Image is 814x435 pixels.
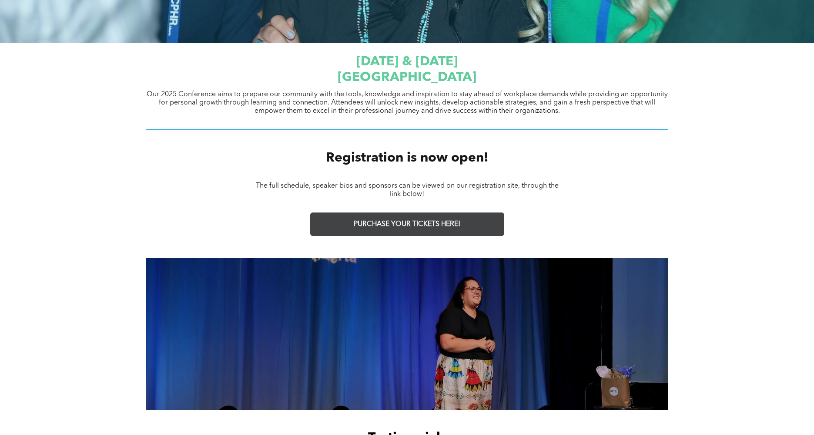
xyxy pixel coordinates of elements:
span: [GEOGRAPHIC_DATA] [338,71,476,84]
span: PURCHASE YOUR TICKETS HERE! [354,220,460,229]
span: The full schedule, speaker bios and sponsors can be viewed on our registration site, through the ... [256,182,559,198]
a: PURCHASE YOUR TICKETS HERE! [310,212,504,236]
span: Our 2025 Conference aims to prepare our community with the tools, knowledge and inspiration to st... [147,91,668,115]
span: Registration is now open! [326,152,489,165]
span: [DATE] & [DATE] [356,55,458,68]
